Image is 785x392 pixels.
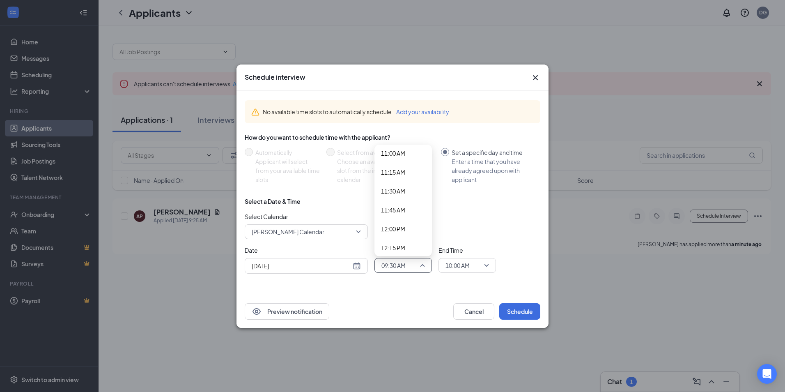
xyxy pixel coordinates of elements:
button: Schedule [499,303,540,320]
div: Automatically [255,148,320,157]
h3: Schedule interview [245,73,305,82]
span: 12:15 PM [381,243,405,252]
div: How do you want to schedule time with the applicant? [245,133,540,141]
span: 11:15 AM [381,168,405,177]
svg: Cross [530,73,540,83]
button: Add your availability [396,107,449,116]
div: No available time slots to automatically schedule. [263,107,534,116]
div: Applicant will select from your available time slots [255,157,320,184]
span: 12:00 PM [381,224,405,233]
div: Enter a time that you have already agreed upon with applicant [452,157,534,184]
input: Sep 1, 2025 [252,261,351,270]
span: Select Calendar [245,212,368,221]
span: [PERSON_NAME] Calendar [252,226,324,238]
div: Open Intercom Messenger [757,364,777,384]
div: Choose an available day and time slot from the interview lead’s calendar [337,157,434,184]
span: End Time [438,246,496,255]
div: Set a specific day and time [452,148,534,157]
div: Select from availability [337,148,434,157]
button: Close [530,73,540,83]
span: Date [245,246,368,255]
svg: Warning [251,108,259,116]
span: 11:00 AM [381,149,405,158]
span: 10:00 AM [445,259,470,272]
span: 09:30 AM [381,259,406,272]
button: EyePreview notification [245,303,329,320]
span: 11:30 AM [381,187,405,196]
button: Cancel [453,303,494,320]
svg: Eye [252,307,262,316]
span: 11:45 AM [381,205,405,214]
div: Select a Date & Time [245,197,301,205]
